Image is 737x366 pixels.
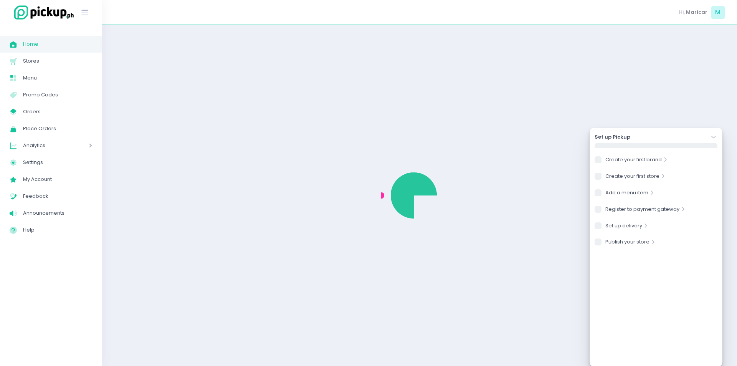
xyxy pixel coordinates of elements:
span: My Account [23,174,92,184]
span: Orders [23,107,92,117]
a: Publish your store [605,238,649,248]
a: Create your first brand [605,156,662,166]
strong: Set up Pickup [595,133,630,141]
span: Menu [23,73,92,83]
span: Settings [23,157,92,167]
span: Hi, [679,8,685,16]
a: Create your first store [605,172,659,183]
span: Help [23,225,92,235]
a: Set up delivery [605,222,642,232]
span: Stores [23,56,92,66]
span: Maricar [686,8,707,16]
span: Promo Codes [23,90,92,100]
span: Place Orders [23,124,92,134]
span: Announcements [23,208,92,218]
a: Add a menu item [605,189,648,199]
span: M [711,6,725,19]
span: Analytics [23,141,67,151]
a: Register to payment gateway [605,205,679,216]
img: logo [10,4,75,21]
span: Feedback [23,191,92,201]
span: Home [23,39,92,49]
